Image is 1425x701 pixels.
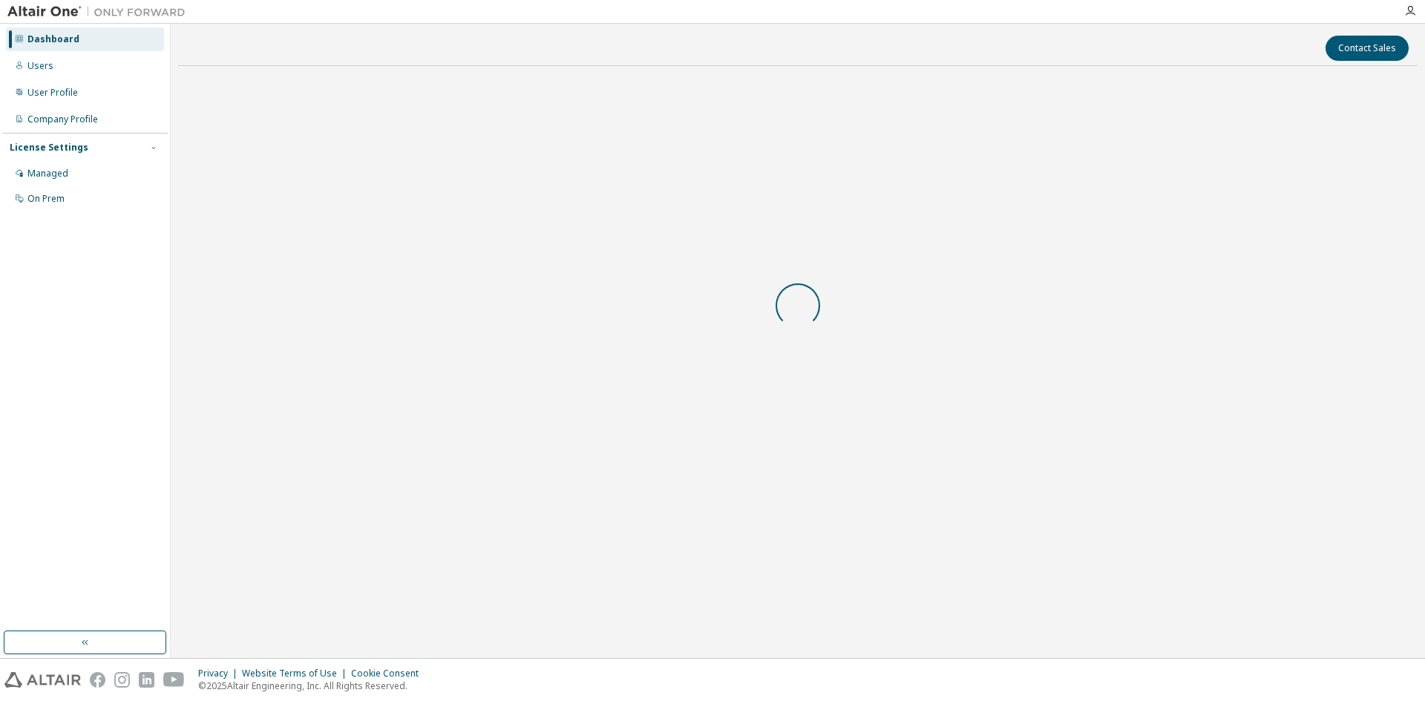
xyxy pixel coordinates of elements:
[10,142,88,154] div: License Settings
[114,672,130,688] img: instagram.svg
[27,33,79,45] div: Dashboard
[139,672,154,688] img: linkedin.svg
[198,668,242,679] div: Privacy
[351,668,427,679] div: Cookie Consent
[90,672,105,688] img: facebook.svg
[1326,36,1409,61] button: Contact Sales
[163,672,185,688] img: youtube.svg
[27,60,53,72] div: Users
[27,168,68,180] div: Managed
[7,4,193,19] img: Altair One
[198,679,427,692] p: © 2025 Altair Engineering, Inc. All Rights Reserved.
[27,87,78,99] div: User Profile
[242,668,351,679] div: Website Terms of Use
[4,672,81,688] img: altair_logo.svg
[27,193,65,205] div: On Prem
[27,113,98,125] div: Company Profile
